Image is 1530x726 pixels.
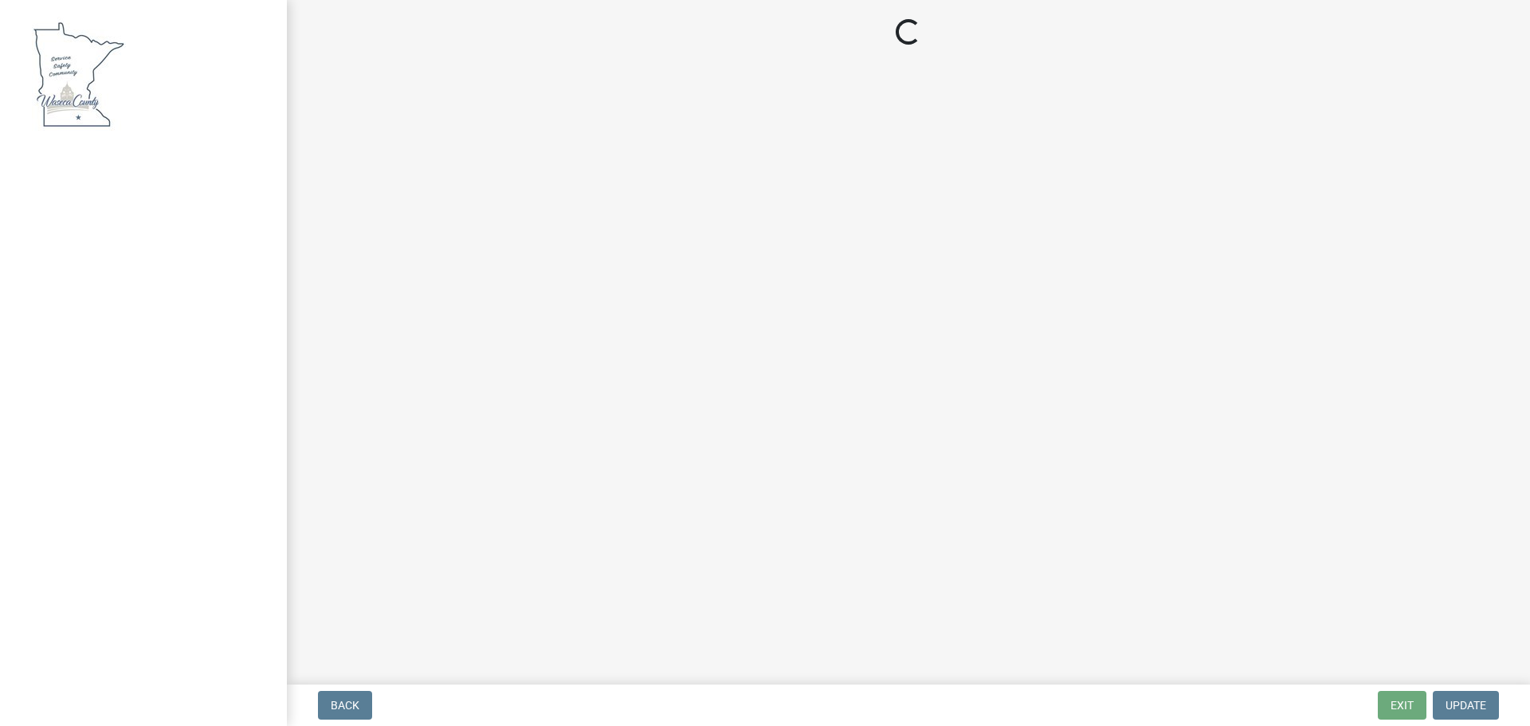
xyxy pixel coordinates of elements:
img: Waseca County, Minnesota [32,17,126,131]
span: Update [1446,699,1486,712]
button: Update [1433,691,1499,720]
span: Back [331,699,359,712]
button: Exit [1378,691,1426,720]
button: Back [318,691,372,720]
